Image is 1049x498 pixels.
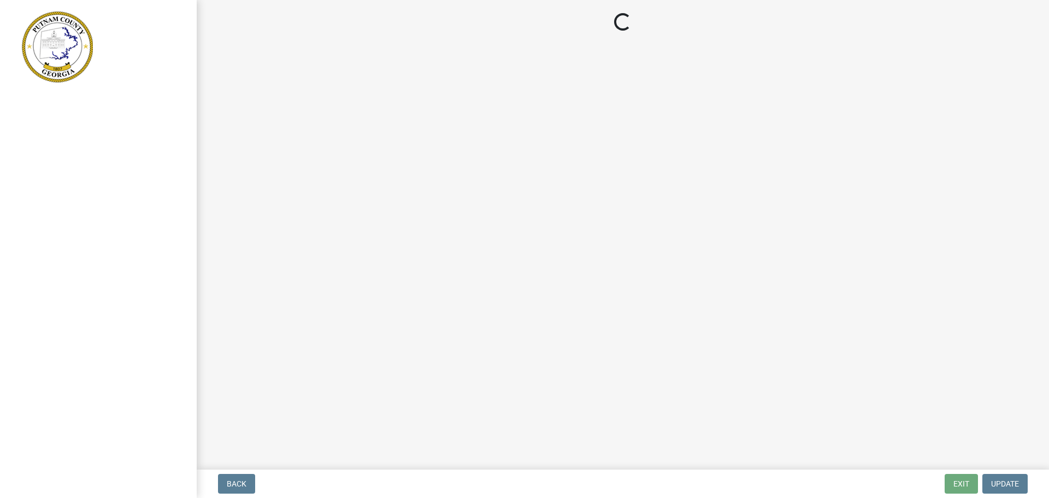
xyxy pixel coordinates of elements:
[218,474,255,494] button: Back
[991,479,1019,488] span: Update
[227,479,246,488] span: Back
[22,11,93,83] img: Putnam County, Georgia
[945,474,978,494] button: Exit
[982,474,1028,494] button: Update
